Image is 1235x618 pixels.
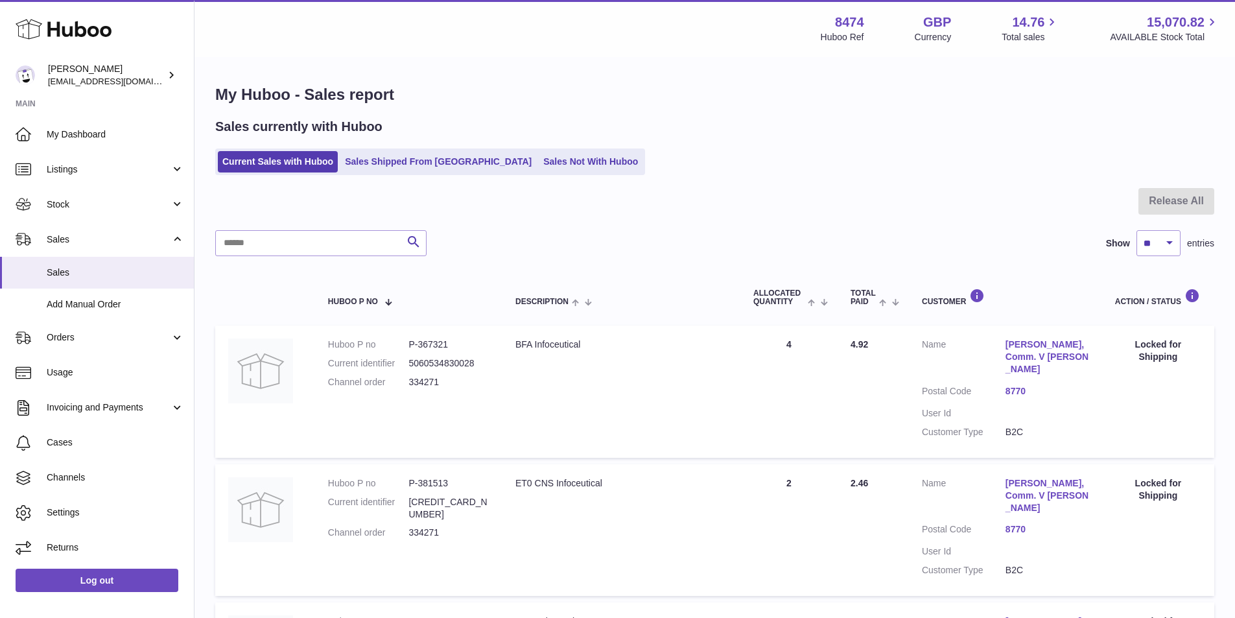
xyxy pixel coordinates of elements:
dt: User Id [922,407,1006,420]
dd: 5060534830028 [408,357,489,370]
dt: Channel order [328,527,409,539]
dd: [CREDIT_CARD_NUMBER] [408,496,489,521]
div: ET0 CNS Infoceutical [515,477,727,490]
span: entries [1187,237,1214,250]
dt: Current identifier [328,496,409,521]
a: Current Sales with Huboo [218,151,338,172]
dd: 334271 [408,527,489,539]
td: 4 [740,326,838,457]
div: Locked for Shipping [1115,339,1201,363]
span: Add Manual Order [47,298,184,311]
span: Total sales [1002,31,1059,43]
dt: Postal Code [922,523,1006,539]
dd: P-367321 [408,339,489,351]
a: 8770 [1006,385,1089,398]
dt: Customer Type [922,426,1006,438]
span: 2.46 [851,478,868,488]
a: [PERSON_NAME], Comm. V [PERSON_NAME] [1006,339,1089,375]
td: 2 [740,464,838,596]
dt: User Id [922,545,1006,558]
span: Channels [47,471,184,484]
img: orders@neshealth.com [16,65,35,85]
span: Invoicing and Payments [47,401,171,414]
span: Total paid [851,289,876,306]
a: 15,070.82 AVAILABLE Stock Total [1110,14,1219,43]
a: 8770 [1006,523,1089,536]
span: [EMAIL_ADDRESS][DOMAIN_NAME] [48,76,191,86]
img: no-photo.jpg [228,477,293,542]
span: 14.76 [1012,14,1044,31]
span: 15,070.82 [1147,14,1205,31]
div: [PERSON_NAME] [48,63,165,88]
a: [PERSON_NAME], Comm. V [PERSON_NAME] [1006,477,1089,514]
dd: P-381513 [408,477,489,490]
span: Huboo P no [328,298,378,306]
img: no-photo.jpg [228,339,293,403]
dd: 334271 [408,376,489,388]
dt: Customer Type [922,564,1006,576]
strong: GBP [923,14,951,31]
div: Currency [915,31,952,43]
a: Sales Shipped From [GEOGRAPHIC_DATA] [340,151,536,172]
a: 14.76 Total sales [1002,14,1059,43]
span: Sales [47,233,171,246]
span: Stock [47,198,171,211]
strong: 8474 [835,14,864,31]
dt: Huboo P no [328,339,409,351]
span: Sales [47,267,184,279]
dt: Channel order [328,376,409,388]
div: Action / Status [1115,289,1201,306]
a: Sales Not With Huboo [539,151,642,172]
dt: Postal Code [922,385,1006,401]
label: Show [1106,237,1130,250]
div: Locked for Shipping [1115,477,1201,502]
h2: Sales currently with Huboo [215,118,382,136]
span: Description [515,298,569,306]
span: Cases [47,436,184,449]
dd: B2C [1006,564,1089,576]
span: Returns [47,541,184,554]
h1: My Huboo - Sales report [215,84,1214,105]
a: Log out [16,569,178,592]
dd: B2C [1006,426,1089,438]
span: My Dashboard [47,128,184,141]
span: AVAILABLE Stock Total [1110,31,1219,43]
dt: Huboo P no [328,477,409,490]
span: 4.92 [851,339,868,350]
span: Settings [47,506,184,519]
dt: Name [922,477,1006,517]
span: Orders [47,331,171,344]
dt: Current identifier [328,357,409,370]
dt: Name [922,339,1006,379]
span: ALLOCATED Quantity [753,289,805,306]
div: BFA Infoceutical [515,339,727,351]
span: Usage [47,366,184,379]
div: Huboo Ref [821,31,864,43]
span: Listings [47,163,171,176]
div: Customer [922,289,1089,306]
